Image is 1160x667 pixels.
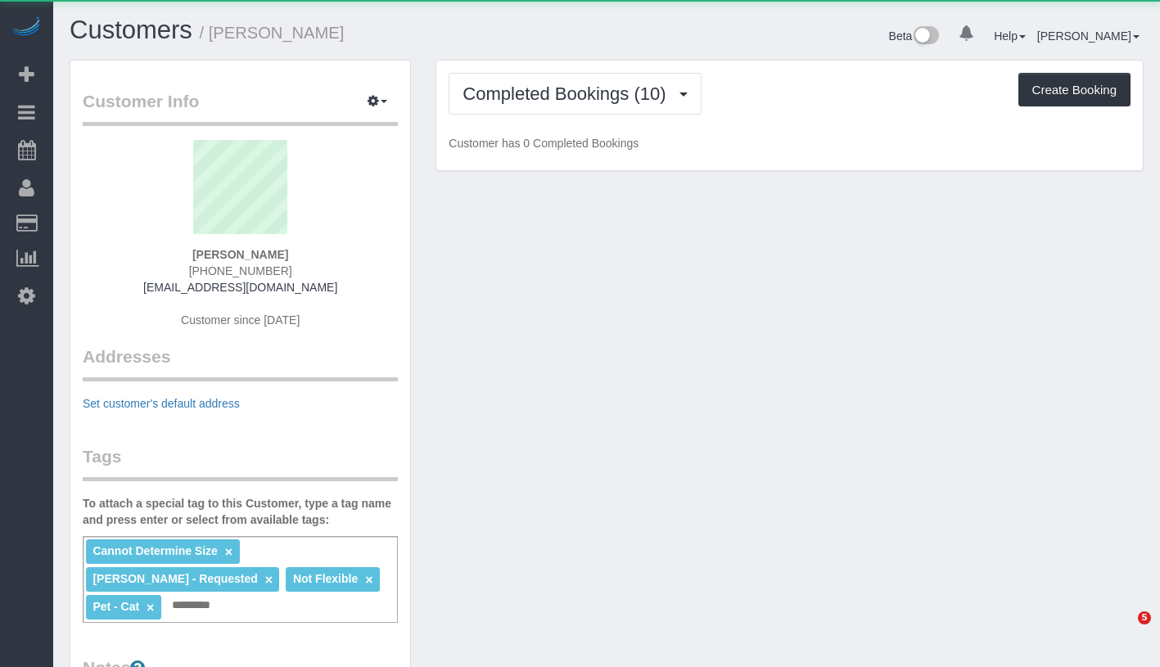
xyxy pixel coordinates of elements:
p: Customer has 0 Completed Bookings [449,135,1131,151]
label: To attach a special tag to this Customer, type a tag name and press enter or select from availabl... [83,495,398,528]
button: Completed Bookings (10) [449,73,701,115]
span: Cannot Determine Size [93,544,217,557]
a: Help [994,29,1026,43]
legend: Customer Info [83,89,398,126]
img: New interface [912,26,939,47]
a: × [265,573,273,587]
a: × [365,573,372,587]
a: [EMAIL_ADDRESS][DOMAIN_NAME] [143,281,337,294]
iframe: Intercom live chat [1104,611,1144,651]
legend: Tags [83,444,398,481]
a: × [225,545,232,559]
span: Pet - Cat [93,600,139,613]
a: Customers [70,16,192,44]
a: [PERSON_NAME] [1037,29,1140,43]
span: Completed Bookings (10) [463,83,674,104]
a: × [147,601,154,615]
span: [PERSON_NAME] - Requested [93,572,257,585]
a: Beta [889,29,940,43]
strong: [PERSON_NAME] [192,248,288,261]
img: Automaid Logo [10,16,43,39]
span: Customer since [DATE] [181,313,300,327]
button: Create Booking [1018,73,1131,107]
small: / [PERSON_NAME] [200,24,345,42]
span: 5 [1138,611,1151,624]
span: [PHONE_NUMBER] [189,264,292,277]
span: Not Flexible [293,572,358,585]
a: Set customer's default address [83,397,240,410]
